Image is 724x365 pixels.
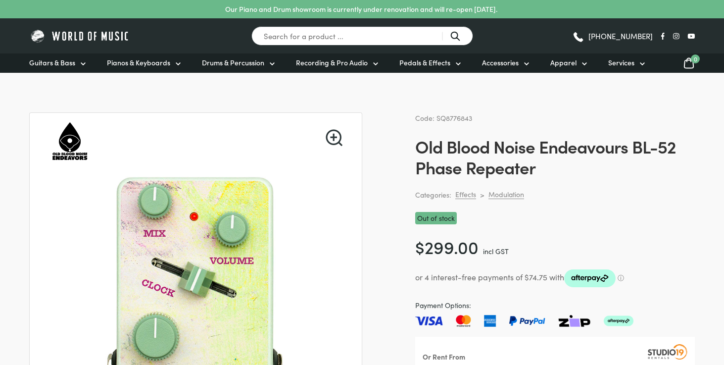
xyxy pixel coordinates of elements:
[42,113,98,169] img: Old Blood Noise Endeavors
[415,234,479,259] bdi: 299.00
[482,57,519,68] span: Accessories
[251,26,473,46] input: Search for a product ...
[488,190,524,199] a: Modulation
[202,57,264,68] span: Drums & Percussion
[483,246,509,256] span: incl GST
[225,4,497,14] p: Our Piano and Drum showroom is currently under renovation and will re-open [DATE].
[29,57,75,68] span: Guitars & Bass
[326,129,342,146] a: View full-screen image gallery
[608,57,634,68] span: Services
[423,351,465,363] div: Or Rent From
[480,190,484,199] div: >
[572,29,653,44] a: [PHONE_NUMBER]
[415,234,425,259] span: $
[399,57,450,68] span: Pedals & Effects
[415,136,695,177] h1: Old Blood Noise Endeavours BL-52 Phase Repeater
[415,189,451,201] span: Categories:
[691,54,700,63] span: 0
[296,57,368,68] span: Recording & Pro Audio
[588,32,653,40] span: [PHONE_NUMBER]
[415,212,457,224] p: Out of stock
[580,256,724,365] iframe: Chat with our support team
[29,28,131,44] img: World of Music
[415,113,472,123] span: Code: SQ8776843
[550,57,577,68] span: Apparel
[455,190,476,199] a: Effects
[415,300,695,311] span: Payment Options:
[415,315,633,327] img: Pay with Master card, Visa, American Express and Paypal
[107,57,170,68] span: Pianos & Keyboards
